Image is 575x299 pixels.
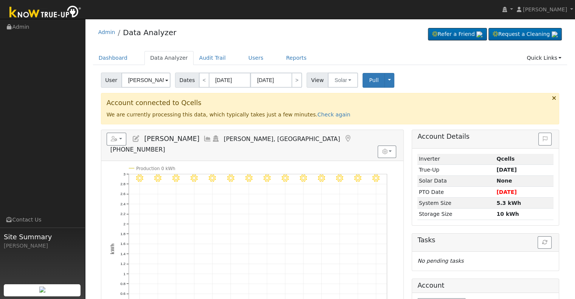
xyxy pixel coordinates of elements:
a: Dashboard [93,51,133,65]
i: 8/25 - Clear [227,175,234,182]
i: 8/31 - Clear [336,175,343,182]
strong: None [496,178,512,184]
text: 2.6 [120,192,126,196]
i: 8/29 - Clear [300,175,307,182]
button: Issue History [538,133,552,146]
span: Dates [175,73,199,88]
a: < [199,73,209,88]
span: View [307,73,328,88]
span: [PERSON_NAME], [GEOGRAPHIC_DATA] [224,135,340,143]
i: 8/30 - Clear [318,175,325,182]
strong: 10 kWh [496,211,519,217]
text: 1.6 [120,242,126,246]
span: [DATE] [496,189,517,195]
span: User [101,73,122,88]
text: 2.2 [120,212,126,216]
h3: Account connected to Qcells [107,99,554,107]
i: 9/01 - Clear [354,175,361,182]
span: [PHONE_NUMBER] [110,146,165,153]
strong: 5.3 kWh [496,200,521,206]
div: We are currently processing this data, which typically takes just a few minutes. [101,93,560,124]
button: Solar [328,73,358,88]
text: 2.4 [120,202,126,206]
i: 8/21 - Clear [154,175,161,182]
i: 8/27 - Clear [263,175,270,182]
text: 0.6 [120,292,126,296]
a: Map [344,135,352,143]
td: True-Up [417,164,495,175]
a: Audit Trail [194,51,231,65]
i: 8/26 - Clear [245,175,252,182]
i: No pending tasks [417,258,463,264]
i: 8/28 - Clear [282,175,289,182]
text: 0.8 [120,282,126,286]
a: Data Analyzer [123,28,176,37]
a: Edit User (36688) [132,135,140,143]
img: Know True-Up [6,4,85,21]
span: [PERSON_NAME] [523,6,567,12]
text: 1.8 [120,232,126,236]
i: 8/23 - Clear [191,175,198,182]
img: retrieve [476,31,482,37]
a: Multi-Series Graph [203,135,212,143]
span: [PERSON_NAME] [144,135,199,143]
text: kWh [110,243,115,254]
h5: Account [417,282,444,289]
td: System Size [417,198,495,209]
text: Production 0 kWh [136,166,175,171]
i: 8/20 - Clear [136,175,143,182]
img: retrieve [39,287,45,293]
a: Refer a Friend [428,28,487,41]
text: 1.4 [120,252,126,256]
button: Refresh [538,236,552,249]
a: Reports [281,51,312,65]
strong: [DATE] [496,167,517,173]
a: Login As (last Never) [212,135,220,143]
a: Admin [98,29,115,35]
span: Pull [369,77,378,83]
strong: ID: 1525, authorized: 09/03/25 [496,156,515,162]
i: 8/24 - Clear [209,175,216,182]
td: Storage Size [417,209,495,220]
input: Select a User [121,73,170,88]
i: 8/22 - Clear [172,175,180,182]
i: 9/02 - Clear [372,175,380,182]
text: 2 [123,222,125,226]
span: Site Summary [4,232,81,242]
h5: Account Details [417,133,553,141]
a: Check again [318,112,350,118]
a: Data Analyzer [144,51,194,65]
a: Quick Links [521,51,567,65]
h5: Tasks [417,236,553,244]
td: PTO Date [417,187,495,198]
a: Request a Cleaning [488,28,562,41]
td: Inverter [417,154,495,165]
a: Users [243,51,269,65]
text: 1.2 [120,262,126,266]
text: 3 [123,172,125,176]
a: > [291,73,302,88]
td: Solar Data [417,175,495,186]
text: 1 [123,272,125,276]
div: [PERSON_NAME] [4,242,81,250]
text: 2.8 [120,182,126,186]
img: retrieve [552,31,558,37]
button: Pull [363,73,385,88]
